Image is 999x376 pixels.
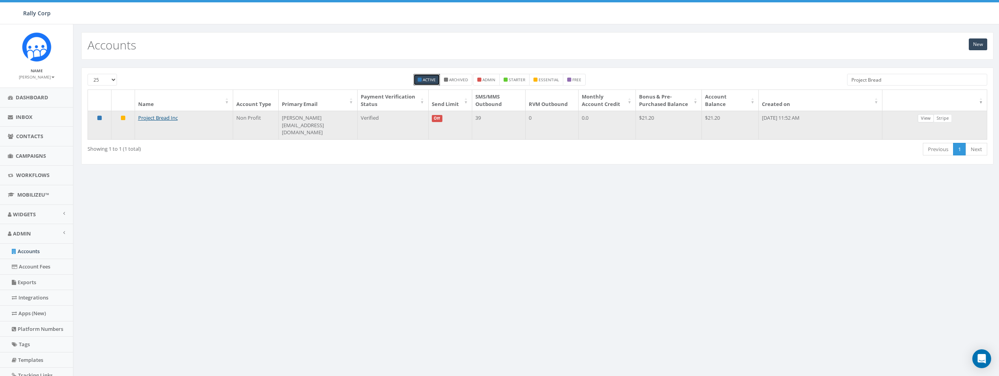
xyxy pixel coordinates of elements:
[472,111,526,139] td: 39
[279,111,357,139] td: [PERSON_NAME][EMAIL_ADDRESS][DOMAIN_NAME]
[579,90,636,111] th: Monthly Account Credit: activate to sort column ascending
[138,114,178,121] a: Project Bread Inc
[449,77,468,82] small: Archived
[31,68,43,73] small: Name
[233,90,279,111] th: Account Type
[759,111,882,139] td: [DATE] 11:52 AM
[972,349,991,368] div: Open Intercom Messenger
[847,74,987,86] input: Type to search
[17,191,49,198] span: MobilizeU™
[966,143,987,156] a: Next
[472,90,526,111] th: SMS/MMS Outbound
[16,172,49,179] span: Workflows
[526,90,579,111] th: RVM Outbound
[358,111,429,139] td: Verified
[135,90,233,111] th: Name: activate to sort column ascending
[88,142,456,153] div: Showing 1 to 1 (1 total)
[16,133,43,140] span: Contacts
[933,114,952,122] a: Stripe
[702,90,759,111] th: Account Balance: activate to sort column ascending
[16,152,46,159] span: Campaigns
[22,32,51,62] img: Icon_1.png
[432,115,443,122] span: Off
[19,74,55,80] small: [PERSON_NAME]
[579,111,636,139] td: 0.0
[636,90,702,111] th: Bonus &amp; Pre-Purchased Balance: activate to sort column ascending
[16,113,33,120] span: Inbox
[526,111,579,139] td: 0
[88,38,136,51] h2: Accounts
[702,111,759,139] td: $21.20
[233,111,279,139] td: Non Profit
[19,73,55,80] a: [PERSON_NAME]
[13,211,36,218] span: Widgets
[358,90,429,111] th: Payment Verification Status : activate to sort column ascending
[279,90,357,111] th: Primary Email : activate to sort column ascending
[918,114,934,122] a: View
[16,94,48,101] span: Dashboard
[572,77,581,82] small: free
[969,38,987,50] a: New
[423,77,436,82] small: Active
[539,77,559,82] small: essential
[429,90,472,111] th: Send Limit: activate to sort column ascending
[23,9,51,17] span: Rally Corp
[923,143,953,156] a: Previous
[13,230,31,237] span: Admin
[509,77,525,82] small: starter
[759,90,882,111] th: Created on: activate to sort column ascending
[953,143,966,156] a: 1
[482,77,495,82] small: admin
[636,111,702,139] td: $21.20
